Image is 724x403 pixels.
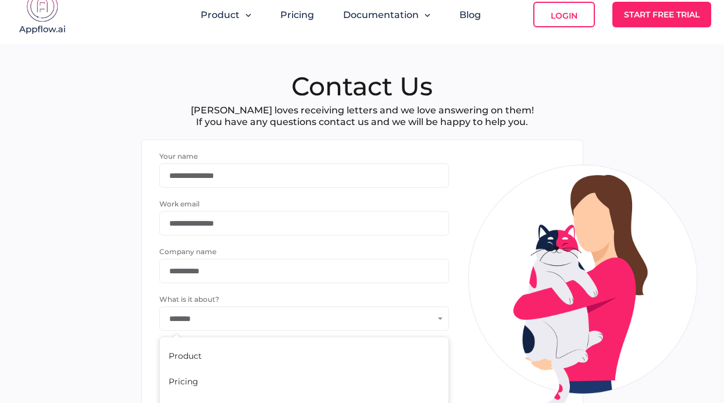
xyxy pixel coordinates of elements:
[280,9,314,20] a: Pricing
[459,9,481,20] a: Blog
[201,9,240,20] span: Product
[169,352,202,360] span: Product
[191,105,534,128] p: [PERSON_NAME] loves receiving letters and we love answering on them! If you have any questions co...
[159,247,216,256] span: Company name
[343,9,419,20] span: Documentation
[533,2,595,27] a: Login
[612,2,711,27] a: Start Free Trial
[159,152,198,161] span: Your name
[201,9,251,20] button: Product
[291,73,433,99] h1: Contact Us
[159,199,199,208] span: Work email
[343,9,430,20] button: Documentation
[169,377,198,386] span: Pricing
[159,295,219,304] span: What is it about?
